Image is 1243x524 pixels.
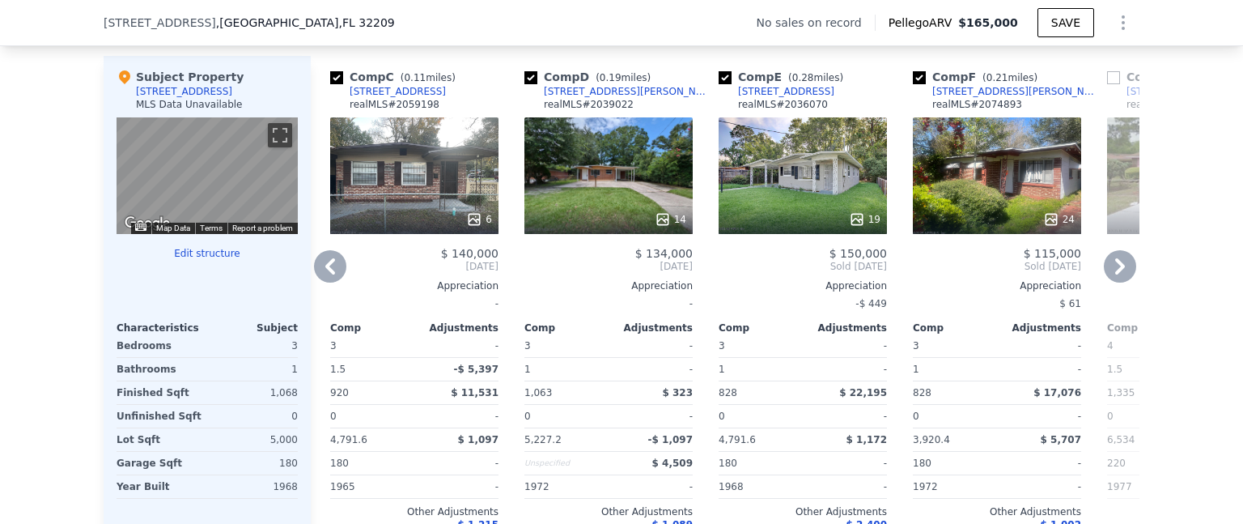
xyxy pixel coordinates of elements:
div: Subject [207,322,298,334]
a: Terms [200,224,223,232]
span: [DATE] [330,260,498,273]
button: Show Options [1107,6,1139,39]
span: $ 1,172 [846,434,887,445]
div: 1 [210,358,298,381]
div: Comp E [719,69,850,85]
div: - [1000,405,1081,428]
div: - [418,475,498,498]
span: ( miles) [782,72,850,83]
div: MLS Data Unavailable [136,98,243,111]
span: -$ 449 [855,298,887,309]
span: -$ 5,397 [454,364,498,375]
span: 0 [913,411,919,422]
span: $ 61 [1059,298,1081,309]
div: - [612,358,693,381]
div: No sales on record [756,15,874,31]
span: Pellego ARV [889,15,959,31]
button: Toggle fullscreen view [268,123,292,147]
div: 180 [210,452,298,475]
div: Comp [330,322,414,334]
div: Other Adjustments [719,505,887,518]
span: [STREET_ADDRESS] [104,15,216,31]
div: Year Built [117,475,204,498]
div: Appreciation [524,279,693,292]
a: [STREET_ADDRESS][PERSON_NAME] [524,85,712,98]
span: 828 [719,387,737,398]
span: [DATE] [524,260,693,273]
div: [STREET_ADDRESS] [136,85,232,98]
div: - [806,334,887,357]
div: 19 [849,211,880,228]
span: 3 [719,340,725,351]
span: 828 [913,387,931,398]
span: Sold [DATE] [913,260,1081,273]
div: - [418,334,498,357]
span: $ 22,195 [839,387,887,398]
div: 1 [913,358,994,381]
div: Appreciation [719,279,887,292]
div: 1.5 [1107,358,1188,381]
div: - [1000,452,1081,475]
div: Adjustments [997,322,1081,334]
div: - [330,292,498,315]
span: 4,791.6 [719,434,756,445]
div: Lot Sqft [117,428,204,451]
div: Unspecified [524,452,605,475]
div: 1,068 [210,381,298,404]
span: $ 134,000 [635,247,693,260]
span: 180 [330,458,349,469]
div: Comp G [1107,69,1240,85]
div: - [806,358,887,381]
span: 6,534 [1107,434,1135,445]
span: $ 140,000 [441,247,498,260]
button: SAVE [1037,8,1094,37]
span: $ 323 [662,387,693,398]
span: 4 [1107,340,1114,351]
img: Google [121,213,174,234]
span: $165,000 [958,16,1018,29]
div: - [1000,334,1081,357]
a: Open this area in Google Maps (opens a new window) [121,213,174,234]
div: [STREET_ADDRESS] [738,85,834,98]
span: $ 5,707 [1041,434,1081,445]
div: Garage Sqft [117,452,204,475]
div: realMLS # 2067459 [1126,98,1216,111]
span: 5,227.2 [524,434,562,445]
span: 3 [330,340,337,351]
div: 0 [210,405,298,428]
div: Comp F [913,69,1044,85]
button: Keyboard shortcuts [135,224,146,231]
div: - [612,405,693,428]
span: ( miles) [976,72,1044,83]
span: 0 [1107,411,1114,422]
span: , [GEOGRAPHIC_DATA] [216,15,395,31]
a: [STREET_ADDRESS] [719,85,834,98]
div: Street View [117,117,298,234]
span: $ 4,509 [652,458,693,469]
span: 0 [524,411,531,422]
div: [STREET_ADDRESS][PERSON_NAME] [932,85,1101,98]
span: $ 150,000 [829,247,887,260]
div: 1.5 [330,358,411,381]
span: $ 17,076 [1033,387,1081,398]
div: Comp D [524,69,657,85]
div: realMLS # 2036070 [738,98,828,111]
span: 220 [1107,458,1126,469]
span: 180 [913,458,931,469]
span: -$ 1,097 [648,434,693,445]
span: 0.28 [792,72,814,83]
div: realMLS # 2039022 [544,98,634,111]
div: - [524,292,693,315]
span: 1,335 [1107,387,1135,398]
div: Other Adjustments [913,505,1081,518]
div: - [806,475,887,498]
div: [STREET_ADDRESS] [350,85,446,98]
div: Bedrooms [117,334,204,357]
div: - [806,405,887,428]
div: realMLS # 2059198 [350,98,439,111]
div: Comp [719,322,803,334]
span: 3,920.4 [913,434,950,445]
div: - [612,475,693,498]
div: 1 [524,358,605,381]
div: - [612,334,693,357]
